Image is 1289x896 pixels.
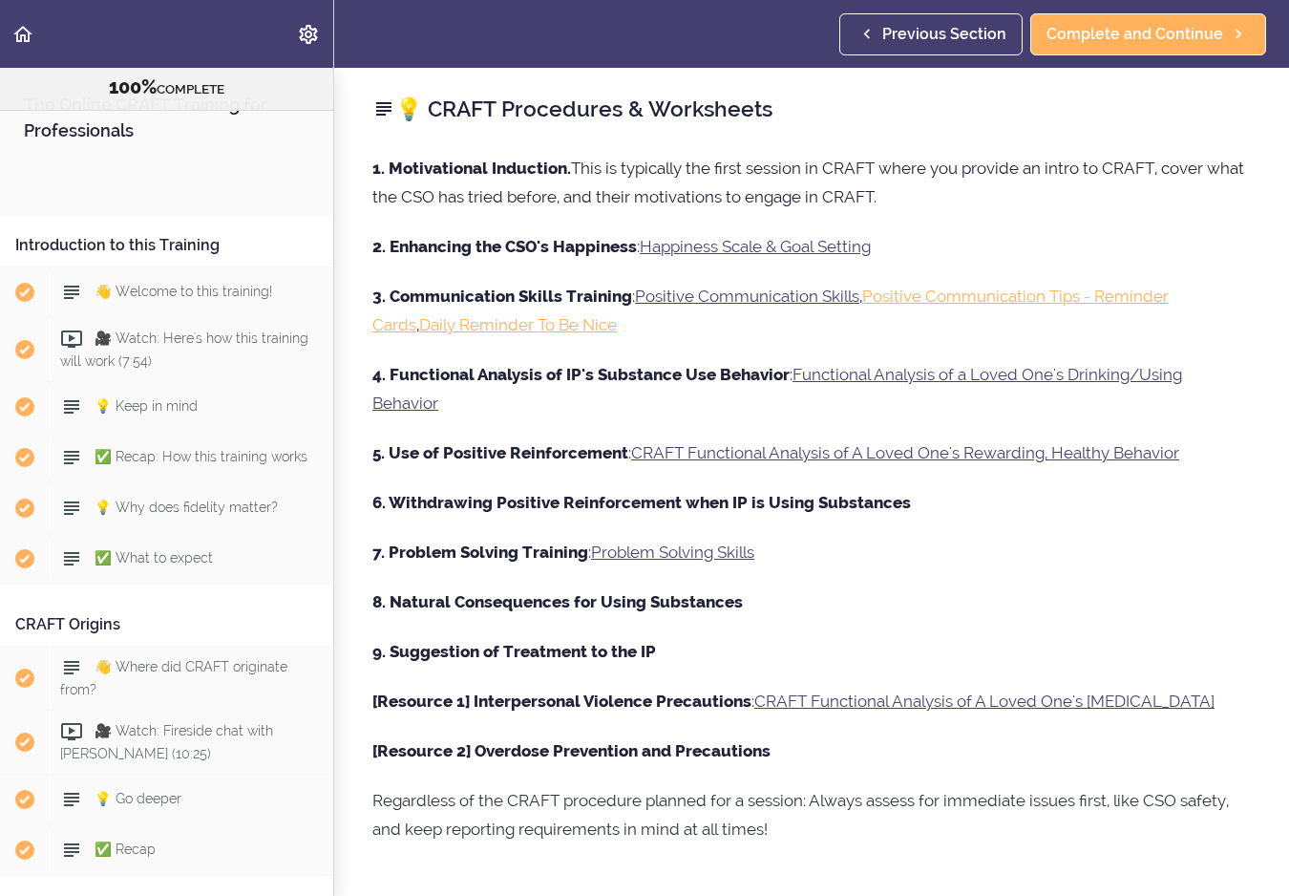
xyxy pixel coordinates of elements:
[372,282,1251,339] p: : , ,
[95,500,278,515] span: 💡 Why does fidelity matter?
[95,449,307,464] span: ✅ Recap: How this training works
[372,592,743,611] strong: 8. Natural Consequences for Using Substances
[372,687,1251,715] p: :
[372,642,656,661] strong: 9. Suggestion of Treatment to the IP
[635,287,859,306] a: Positive Communication Skills
[60,659,287,696] span: 👋 Where did CRAFT originate from?
[372,287,632,306] strong: 3. Communication Skills Training
[1046,23,1223,46] span: Complete and Continue
[11,23,34,46] svg: Back to course curriculum
[372,493,911,512] strong: 6. Withdrawing Positive Reinforcement when IP is Using Substances
[372,538,1251,566] p: :
[60,331,308,368] span: 🎥 Watch: Here's how this training will work (7:54)
[95,284,272,299] span: 👋 Welcome to this training!
[372,237,637,256] strong: 2. Enhancing the CSO's Happiness
[372,543,588,562] strong: 7. Problem Solving Training
[372,443,628,462] strong: 5. Use of Positive Reinforcement
[95,398,198,414] span: 💡 Keep in mind
[419,315,617,334] a: Daily Reminder To Be Nice
[372,791,1229,839] span: Regardless of the CRAFT procedure planned for a session: Always assess for immediate issues first...
[297,23,320,46] svg: Settings Menu
[372,438,1251,467] p: :
[95,791,181,806] span: 💡 Go deeper
[372,154,1251,211] p: This is typically the first session in CRAFT where you provide an intro to CRAFT, cover what the ...
[372,360,1251,417] p: :
[95,550,213,565] span: ✅ What to expect
[24,75,309,100] div: COMPLETE
[372,741,771,760] strong: [Resource 2] Overdose Prevention and Precautions
[839,13,1023,55] a: Previous Section
[1030,13,1266,55] a: Complete and Continue
[109,75,157,98] span: 100%
[372,159,571,178] strong: 1. Motivational Induction.
[95,842,156,857] span: ✅ Recap
[372,365,790,384] strong: 4. Functional Analysis of IP's Substance Use Behavior
[754,692,1215,711] a: CRAFT Functional Analysis of A Loved One's [MEDICAL_DATA]
[631,443,1179,462] a: CRAFT Functional Analysis of A Loved One's Rewarding, Healthy Behavior
[60,723,273,760] span: 🎥 Watch: Fireside chat with [PERSON_NAME] (10:25)
[882,23,1006,46] span: Previous Section
[591,543,754,562] a: Problem Solving Skills
[372,232,1251,261] p: :
[640,237,871,256] a: Happiness Scale & Goal Setting
[372,93,1251,125] h2: 💡 CRAFT Procedures & Worksheets
[372,692,751,711] strong: [Resource 1] Interpersonal Violence Precautions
